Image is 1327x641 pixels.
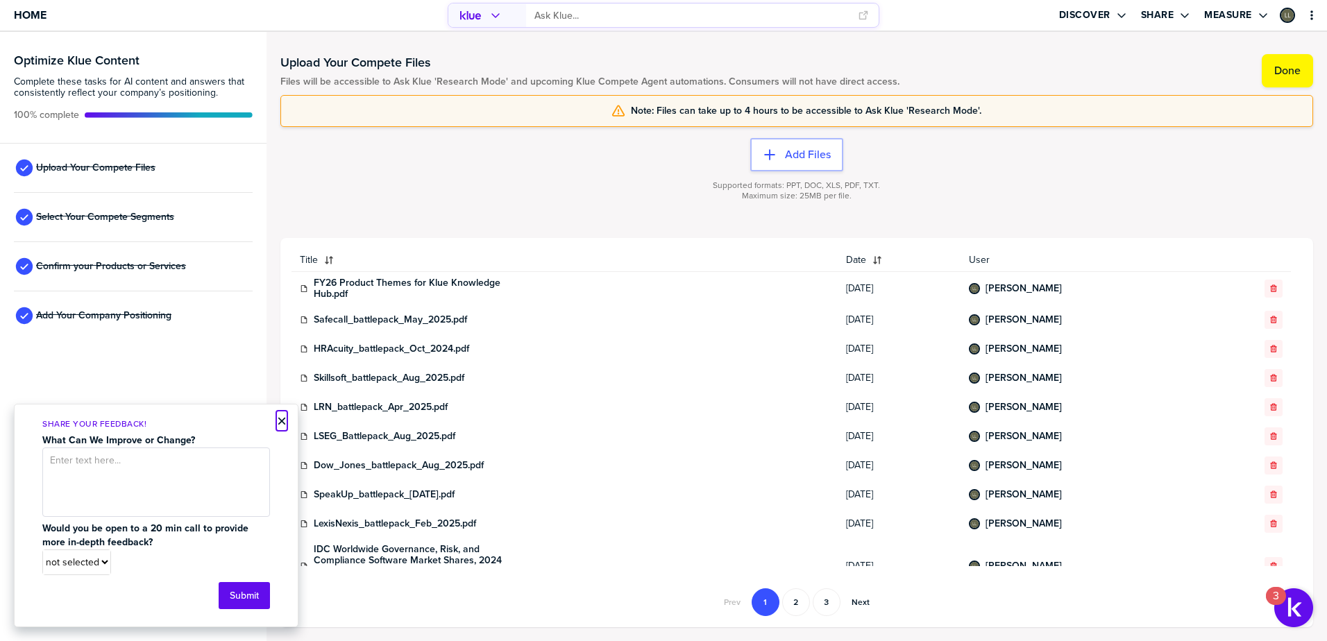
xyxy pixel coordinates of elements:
a: FY26 Product Themes for Klue Knowledge Hub.pdf [314,277,522,300]
label: Discover [1059,9,1110,22]
a: LexisNexis_battlepack_Feb_2025.pdf [314,518,476,529]
span: [DATE] [846,283,952,294]
img: 57d6dcb9b6d4b3943da97fe41573ba18-sml.png [1281,9,1294,22]
span: Title [300,255,318,266]
span: Home [14,9,47,21]
button: Submit [219,582,270,609]
span: [DATE] [846,561,952,572]
label: Add Files [785,148,831,162]
strong: What Can We Improve or Change? [42,433,195,447]
img: 57d6dcb9b6d4b3943da97fe41573ba18-sml.png [970,490,979,499]
div: Lindsay Lawler [969,343,980,354]
span: [DATE] [846,431,952,442]
span: Files will be accessible to Ask Klue 'Research Mode' and upcoming Klue Compete Agent automations.... [280,76,899,87]
div: Lindsay Lawler [969,314,980,325]
a: [PERSON_NAME] [986,561,1062,572]
label: Done [1274,64,1301,78]
a: [PERSON_NAME] [986,489,1062,500]
a: SpeakUp_battlepack_[DATE].pdf [314,489,455,500]
span: Confirm your Products or Services [36,261,186,272]
img: 57d6dcb9b6d4b3943da97fe41573ba18-sml.png [970,562,979,570]
a: [PERSON_NAME] [986,314,1062,325]
a: [PERSON_NAME] [986,431,1062,442]
a: [PERSON_NAME] [986,402,1062,413]
a: [PERSON_NAME] [986,518,1062,529]
img: 57d6dcb9b6d4b3943da97fe41573ba18-sml.png [970,461,979,470]
img: 57d6dcb9b6d4b3943da97fe41573ba18-sml.png [970,345,979,353]
button: Go to page 2 [782,588,810,616]
span: Note: Files can take up to 4 hours to be accessible to Ask Klue 'Research Mode'. [631,105,981,117]
a: [PERSON_NAME] [986,373,1062,384]
label: Share [1141,9,1174,22]
span: Upload Your Compete Files [36,162,155,173]
span: [DATE] [846,518,952,529]
a: IDC Worldwide Governance, Risk, and Compliance Software Market Shares, 2024 Diligent Retains Top ... [314,544,522,588]
label: Measure [1204,9,1252,22]
span: [DATE] [846,314,952,325]
span: [DATE] [846,460,952,471]
img: 57d6dcb9b6d4b3943da97fe41573ba18-sml.png [970,284,979,293]
span: Maximum size: 25MB per file. [742,191,852,201]
button: Go to page 3 [813,588,840,616]
img: 57d6dcb9b6d4b3943da97fe41573ba18-sml.png [970,403,979,411]
span: [DATE] [846,402,952,413]
span: Select Your Compete Segments [36,212,174,223]
div: Lindsay Lawler [969,518,980,529]
a: [PERSON_NAME] [986,460,1062,471]
span: Date [846,255,866,266]
a: [PERSON_NAME] [986,343,1062,354]
img: 57d6dcb9b6d4b3943da97fe41573ba18-sml.png [970,520,979,528]
h3: Optimize Klue Content [14,54,253,67]
p: Share Your Feedback! [42,418,270,430]
nav: Pagination Navigation [714,588,879,616]
div: Lindsay Lawler [969,431,980,442]
span: Add Your Company Positioning [36,310,171,321]
div: Lindsay Lawler [1280,8,1295,23]
span: Complete these tasks for AI content and answers that consistently reflect your company’s position... [14,76,253,99]
a: LSEG_Battlepack_Aug_2025.pdf [314,431,455,442]
a: Edit Profile [1278,6,1296,24]
button: Close [277,413,287,429]
div: Lindsay Lawler [969,460,980,471]
div: Lindsay Lawler [969,283,980,294]
a: [PERSON_NAME] [986,283,1062,294]
span: [DATE] [846,489,952,500]
a: Dow_Jones_battlepack_Aug_2025.pdf [314,460,484,471]
a: LRN_battlepack_Apr_2025.pdf [314,402,448,413]
img: 57d6dcb9b6d4b3943da97fe41573ba18-sml.png [970,374,979,382]
span: [DATE] [846,373,952,384]
strong: Would you be open to a 20 min call to provide more in-depth feedback? [42,521,251,549]
span: Active [14,110,79,121]
div: Lindsay Lawler [969,373,980,384]
div: 3 [1273,596,1279,614]
span: Supported formats: PPT, DOC, XLS, PDF, TXT. [713,180,880,191]
span: [DATE] [846,343,952,354]
button: Go to next page [843,588,878,616]
a: Safecall_battlepack_May_2025.pdf [314,314,467,325]
div: Lindsay Lawler [969,402,980,413]
span: User [969,255,1203,266]
img: 57d6dcb9b6d4b3943da97fe41573ba18-sml.png [970,432,979,441]
a: Skillsoft_battlepack_Aug_2025.pdf [314,373,464,384]
div: Lindsay Lawler [969,489,980,500]
input: Ask Klue... [534,4,849,27]
img: 57d6dcb9b6d4b3943da97fe41573ba18-sml.png [970,316,979,324]
div: Lindsay Lawler [969,561,980,572]
button: Go to previous page [716,588,749,616]
a: HRAcuity_battlepack_Oct_2024.pdf [314,343,469,354]
h1: Upload Your Compete Files [280,54,899,71]
button: Open Resource Center, 3 new notifications [1274,588,1313,627]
